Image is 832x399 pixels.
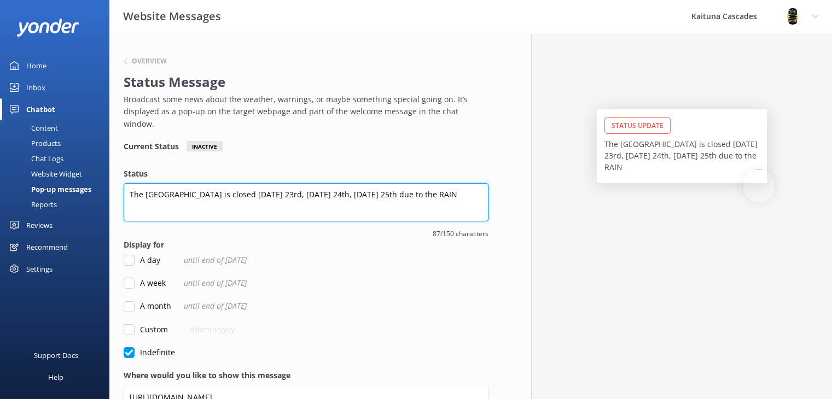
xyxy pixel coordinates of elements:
[124,183,488,221] textarea: The [GEOGRAPHIC_DATA] is closed [DATE] 23rd, [DATE] 24th, [DATE] 25th due to the RAIN
[124,239,488,251] label: Display for
[26,55,46,77] div: Home
[7,151,109,166] a: Chat Logs
[124,58,167,64] button: Overview
[184,300,247,312] span: until end of [DATE]
[26,77,45,98] div: Inbox
[784,8,801,25] img: 802-1755650174.png
[48,366,63,388] div: Help
[7,166,82,181] div: Website Widget
[124,369,488,382] label: Where would you like to show this message
[7,120,58,136] div: Content
[26,98,55,120] div: Chatbot
[123,8,221,25] h3: Website Messages
[26,214,53,236] div: Reviews
[7,181,91,197] div: Pop-up messages
[184,254,247,266] span: until end of [DATE]
[7,151,63,166] div: Chat Logs
[604,138,759,173] p: The [GEOGRAPHIC_DATA] is closed [DATE] 23rd, [DATE] 24th, [DATE] 25th due to the RAIN
[7,197,57,212] div: Reports
[26,258,53,280] div: Settings
[7,181,109,197] a: Pop-up messages
[26,236,68,258] div: Recommend
[124,93,483,130] p: Broadcast some news about the weather, warnings, or maybe something special going on. It’s displa...
[7,120,109,136] a: Content
[124,228,488,239] span: 87/150 characters
[7,197,109,212] a: Reports
[7,166,109,181] a: Website Widget
[124,254,160,266] label: A day
[124,347,175,359] label: Indefinite
[124,324,168,336] label: Custom
[7,136,61,151] div: Products
[124,168,488,180] label: Status
[124,300,171,312] label: A month
[124,141,179,151] h4: Current Status
[34,344,78,366] div: Support Docs
[187,141,223,151] div: Inactive
[604,117,671,134] div: Status Update
[124,72,483,92] h2: Status Message
[132,58,167,64] h6: Overview
[184,277,247,289] span: until end of [DATE]
[16,19,79,37] img: yonder-white-logo.png
[7,136,109,151] a: Products
[184,317,294,342] input: dd/mm/yyyy
[124,277,166,289] label: A week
